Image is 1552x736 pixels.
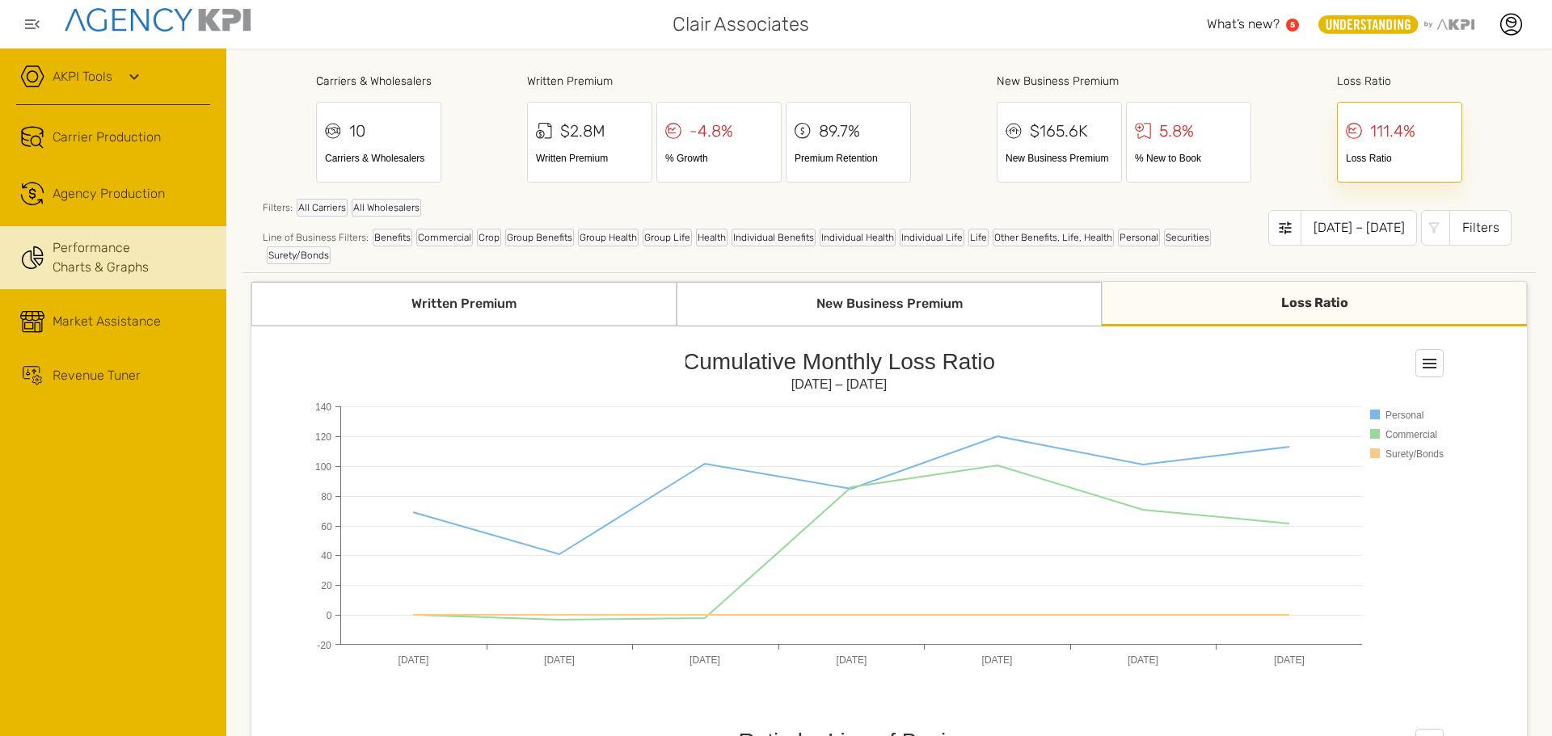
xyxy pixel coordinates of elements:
[982,654,1013,666] text: [DATE]
[968,229,989,246] div: Life
[315,431,331,443] text: 120
[1207,16,1280,32] span: What’s new?
[696,229,727,246] div: Health
[1268,210,1417,246] button: [DATE] – [DATE]
[732,229,816,246] div: Individual Benefits
[321,550,332,561] text: 40
[53,128,161,147] span: Carrier Production
[677,282,1102,326] div: New Business Premium
[837,654,867,666] text: [DATE]
[1346,151,1453,166] div: Loss Ratio
[997,73,1251,90] div: New Business Premium
[263,229,1268,264] div: Line of Business Filters:
[690,119,733,143] div: -4.8%
[791,377,888,391] text: [DATE] – [DATE]
[315,402,331,413] text: 140
[327,610,332,621] text: 0
[1102,282,1527,326] div: Loss Ratio
[1159,119,1194,143] div: 5.8%
[316,73,441,90] div: Carriers & Wholesalers
[53,67,112,86] a: AKPI Tools
[297,199,348,217] div: All Carriers
[399,654,429,666] text: [DATE]
[53,312,161,331] div: Market Assistance
[321,521,332,532] text: 60
[1164,229,1211,246] div: Securities
[325,151,432,166] div: Carriers & Wholesalers
[1385,410,1423,421] text: Personal
[527,73,911,90] div: Written Premium
[795,151,902,166] div: Premium Retention
[65,8,251,32] img: agencykpi-logo-550x69-2d9e3fa8.png
[53,366,141,385] div: Revenue Tuner
[643,229,692,246] div: Group Life
[321,580,332,591] text: 20
[1370,119,1415,143] div: 111.4%
[1385,448,1444,460] text: Surety/Bonds
[578,229,639,246] div: Group Health
[820,229,896,246] div: Individual Health
[263,199,1268,225] div: Filters:
[1286,19,1299,32] a: 5
[1030,119,1088,143] div: $165.6K
[1128,654,1158,666] text: [DATE]
[536,151,643,166] div: Written Premium
[665,151,773,166] div: % Growth
[321,491,332,503] text: 80
[1274,654,1305,666] text: [DATE]
[1006,151,1113,166] div: New Business Premium
[317,640,331,651] text: -20
[352,199,421,217] div: All Wholesalers
[1385,429,1437,440] text: Commercial
[819,119,860,143] div: 89.7%
[1118,229,1160,246] div: Personal
[544,654,575,666] text: [DATE]
[1135,151,1242,166] div: % New to Book
[1337,73,1462,90] div: Loss Ratio
[477,229,501,246] div: Crop
[690,654,720,666] text: [DATE]
[1290,20,1295,29] text: 5
[53,184,165,204] div: Agency Production
[683,349,995,374] text: Cumulative Monthly Loss Ratio
[1449,210,1512,246] div: Filters
[560,119,605,143] div: $2.8M
[900,229,964,246] div: Individual Life
[505,229,574,246] div: Group Benefits
[315,461,331,473] text: 100
[993,229,1114,246] div: Other Benefits, Life, Health
[251,282,677,326] div: Written Premium
[1301,210,1417,246] div: [DATE] – [DATE]
[349,119,365,143] div: 10
[416,229,473,246] div: Commercial
[673,10,809,39] span: Clair Associates
[373,229,412,246] div: Benefits
[1421,210,1512,246] button: Filters
[267,246,331,264] div: Surety/Bonds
